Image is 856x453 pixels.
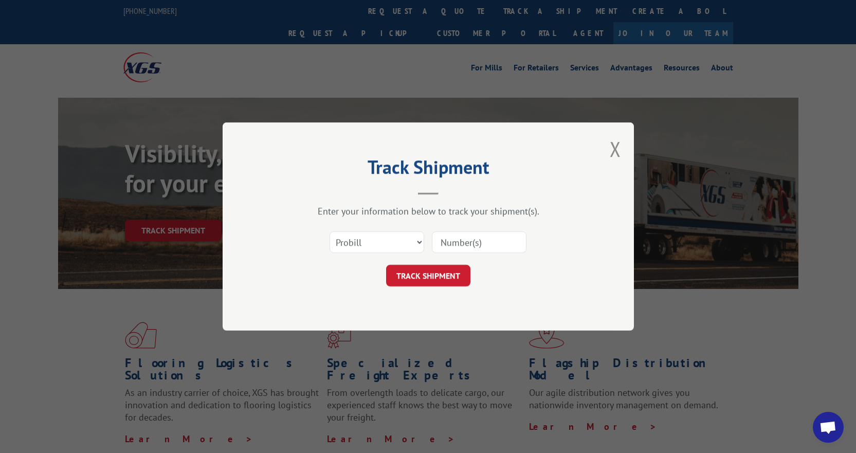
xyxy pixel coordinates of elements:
button: Close modal [610,135,621,162]
button: TRACK SHIPMENT [386,265,470,286]
h2: Track Shipment [274,160,582,179]
div: Open chat [813,412,844,443]
div: Enter your information below to track your shipment(s). [274,205,582,217]
input: Number(s) [432,231,526,253]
